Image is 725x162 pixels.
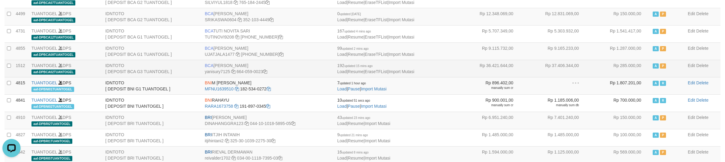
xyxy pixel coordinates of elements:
span: | | | [337,29,415,39]
a: Resume [348,52,363,57]
td: Rp 1.485.000,00 [457,129,522,146]
a: Import Mutasi [361,104,387,109]
a: Copy 044101018589505 to clipboard [291,121,295,126]
td: Rp 37.406.344,00 [522,60,588,77]
td: Rp 5.707.349,00 [457,25,522,42]
span: Active [653,133,659,138]
span: updated [DATE] [340,12,361,16]
td: Rp 285.000,00 [588,60,650,77]
span: aaf-DPBRI1TUANTOGEL [31,139,72,144]
td: Rp 9.115.732,00 [457,42,522,60]
a: Pause [348,104,360,109]
a: Copy SRIKASWA0604 to clipboard [238,17,242,22]
span: BRI [205,115,212,120]
a: Edit [688,98,695,103]
span: Paused [660,115,666,120]
a: TUANTOGEL [31,150,57,154]
span: Paused [660,29,666,34]
a: TUANTOGEL [31,80,57,85]
td: DPS [29,77,103,94]
td: Rp 150.000,00 [588,8,650,25]
span: updated 21 mins ago [340,133,368,137]
a: Delete [696,46,708,51]
span: Active [653,46,659,51]
a: UJATJALA1477 [205,52,235,57]
span: Running [660,81,666,86]
td: DPS [29,112,103,129]
a: Copy TUTINOVI9208 to clipboard [235,35,239,39]
span: 7 [337,80,366,85]
a: Copy reivalder1702 to clipboard [231,156,236,160]
td: - - - [522,77,588,94]
a: Copy itjihintani2 to clipboard [225,138,229,143]
a: TUANTOGEL [31,11,57,16]
a: reivalder1702 [205,156,231,160]
td: M [PERSON_NAME] 182-534-0272 [202,77,335,94]
td: Rp 1.485.000,00 [522,129,588,146]
td: 4910 [13,112,29,129]
a: TUTINOVI9208 [205,35,234,39]
a: TUANTOGEL [31,98,57,103]
td: IDNTOTO [ DEPOSIT BRI TUANTOGEL ] [103,129,202,146]
a: EraseTFList [365,69,387,74]
a: DINAHANGGRA123 [205,121,244,126]
td: Rp 896.402,00 [457,77,522,94]
td: 4499 [13,8,29,25]
td: IDNTOTO [ DEPOSIT BCA G1 TUANTOGEL ] [103,42,202,60]
span: Active [653,63,659,69]
a: Load [337,104,347,109]
a: Delete [696,150,708,154]
a: Resume [348,69,363,74]
a: Delete [696,115,708,120]
a: Copy UJATJALA1477 to clipboard [236,52,240,57]
a: Resume [348,35,363,39]
td: Rp 100.000,00 [588,129,650,146]
a: Copy 3521034449 to clipboard [269,17,274,22]
a: Copy 6640590023 to clipboard [263,69,267,74]
span: aaf-DPBNI01TUANTOGEL [31,87,74,92]
td: Rp 900.001,00 [457,94,522,112]
td: DPS [29,8,103,25]
td: [PERSON_NAME] 664-059-0023 [202,60,335,77]
span: | | | [337,63,415,74]
td: IDNTOTO [ DEPOSIT BNI TUANTOGEL ] [103,94,202,112]
td: [PERSON_NAME] [PHONE_NUMBER] [202,42,335,60]
span: aaf-DPBCA07TUANTOGEL [31,0,75,5]
div: manually sum cr [459,103,513,107]
a: Import Mutasi [389,35,414,39]
span: Active [653,12,659,17]
a: Load [337,86,347,91]
td: 4827 [13,129,29,146]
span: | | [337,115,390,126]
td: Rp 1.287.000,00 [588,42,650,60]
a: Resume [348,156,363,160]
button: Open LiveChat chat widget [2,2,21,21]
td: 4731 [13,25,29,42]
a: itjihintani2 [205,138,224,143]
a: Edit [688,115,695,120]
a: Load [337,52,347,57]
div: manually sum cr [459,86,513,90]
a: TUANTOGEL [31,132,57,137]
span: 16 [337,150,369,154]
a: EraseTFList [365,35,387,39]
span: | | [337,98,387,109]
a: Delete [696,132,708,137]
a: Resume [348,17,363,22]
span: updated 2 mins ago [342,47,369,50]
a: Import Mutasi [361,86,387,91]
span: 167 [337,29,371,33]
span: Paused [660,150,666,155]
span: aaf-DPBCA02TUANTOGEL [31,69,75,75]
a: Copy 034001118739503 to clipboard [278,156,282,160]
a: Copy RARA1673758 to clipboard [234,104,238,109]
span: | | [337,150,390,160]
span: aaf-DPBRI2TUANTOGEL [31,121,72,127]
a: Copy 1918970345 to clipboard [266,104,270,109]
a: Edit [688,132,695,137]
span: | | [337,132,390,143]
a: Resume [348,121,363,126]
td: Rp 12.831.069,00 [522,8,588,25]
span: updated 8 mins ago [342,151,369,154]
span: Paused [660,12,666,17]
